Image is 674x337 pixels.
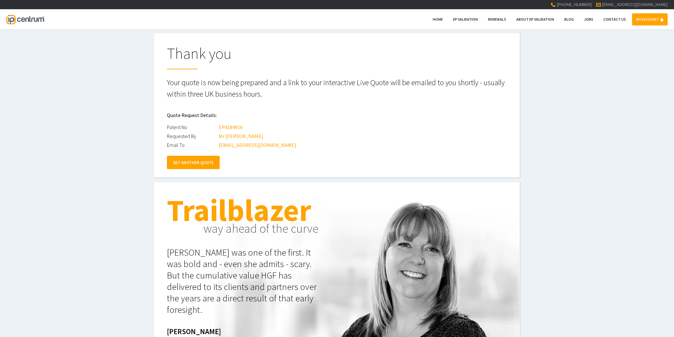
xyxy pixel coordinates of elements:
div: [EMAIL_ADDRESS][DOMAIN_NAME] [219,141,296,149]
span: EP Validation [453,17,478,22]
a: IP Centrum [6,9,44,29]
span: Home [433,17,443,22]
h1: Thank you [167,46,507,69]
h2: Quote Request Details: [167,107,507,123]
a: [EMAIL_ADDRESS][DOMAIN_NAME] [602,2,668,7]
div: Patent No [167,123,218,132]
div: Mr [PERSON_NAME] [219,132,263,141]
a: About EP Validation [512,13,558,25]
a: Jobs [580,13,597,25]
span: Contact Us [603,17,626,22]
span: [PHONE_NUMBER] [557,2,592,7]
a: MY ACCOUNT [632,13,668,25]
a: Home [429,13,447,25]
div: Email To [167,141,218,149]
span: Blog [564,17,574,22]
a: Renewals [484,13,510,25]
div: EP4184916 [219,123,243,132]
span: Renewals [488,17,506,22]
span: Jobs [584,17,593,22]
span: About EP Validation [516,17,554,22]
a: Contact Us [599,13,630,25]
div: Requested By [167,132,218,141]
a: GET ANOTHER QUOTE [167,156,220,169]
a: Blog [560,13,578,25]
a: EP Validation [449,13,482,25]
p: Your quote is now being prepared and a link to your interactive Live Quote will be emailed to you... [167,77,507,100]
